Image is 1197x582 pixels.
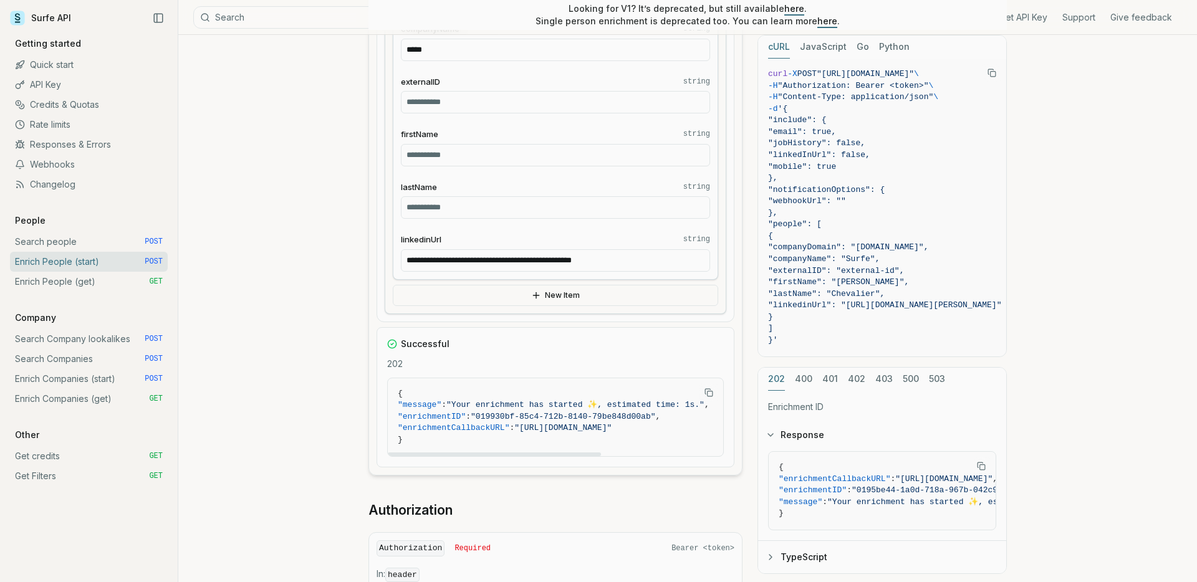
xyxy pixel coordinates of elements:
code: Authorization [377,540,445,557]
a: Enrich Companies (get) GET [10,389,168,409]
a: Give feedback [1110,11,1172,24]
a: here [817,16,837,26]
code: string [683,77,710,87]
span: "linkedinUrl": "[URL][DOMAIN_NAME][PERSON_NAME]" [768,300,1001,310]
span: { [768,231,773,241]
button: JavaScript [800,36,847,59]
p: Other [10,429,44,441]
button: Python [879,36,910,59]
a: Search Company lookalikes POST [10,329,168,349]
button: Copy Text [983,64,1001,82]
a: Search Companies POST [10,349,168,369]
span: ] [768,323,773,333]
span: "firstName": "[PERSON_NAME]", [768,277,909,287]
span: POST [145,334,163,344]
button: 401 [822,368,838,391]
span: Bearer <token> [671,543,734,553]
p: In: [377,568,734,581]
span: "Your enrichment has started ✨, estimated time: 2 seconds." [827,497,1119,507]
span: "[URL][DOMAIN_NAME]" [817,69,914,79]
span: POST [145,257,163,267]
span: "jobHistory": false, [768,138,865,148]
span: "webhookUrl": "" [768,196,846,206]
span: "Authorization: Bearer <token>" [778,81,929,90]
div: Response [758,451,1006,540]
span: GET [149,277,163,287]
span: : [822,497,827,507]
a: here [784,3,804,14]
a: Quick start [10,55,168,75]
span: GET [149,471,163,481]
span: GET [149,451,163,461]
a: Get credits GET [10,446,168,466]
a: Surfe API [10,9,71,27]
span: }, [768,173,778,183]
div: Successful [387,338,724,350]
span: -H [768,81,778,90]
button: Response [758,419,1006,451]
span: \ [928,81,933,90]
span: "[URL][DOMAIN_NAME]" [895,474,993,484]
span: -H [768,92,778,102]
span: "notificationOptions": { [768,185,885,194]
span: , [993,474,997,484]
button: 202 [768,368,785,391]
button: 500 [903,368,919,391]
span: }' [768,335,778,345]
span: } [768,312,773,322]
span: } [398,435,403,444]
code: string [683,129,710,139]
span: GET [149,394,163,404]
a: Get Filters GET [10,466,168,486]
span: Required [454,543,491,553]
button: Copy Text [699,383,718,402]
button: Collapse Sidebar [149,9,168,27]
p: Looking for V1? It’s deprecated, but still available . Single person enrichment is deprecated too... [536,2,840,27]
span: }, [768,208,778,217]
span: POST [145,237,163,247]
button: Go [857,36,869,59]
a: Webhooks [10,155,168,174]
span: "019930bf-85c4-712b-8140-79be848d00ab" [471,412,655,421]
a: Credits & Quotas [10,95,168,115]
span: "companyName": "Surfe", [768,254,880,264]
a: Enrich People (get) GET [10,272,168,292]
span: "include": { [768,115,827,125]
a: Responses & Errors [10,135,168,155]
span: "0195be44-1a0d-718a-967b-042c9d17ffd7" [852,485,1036,495]
a: API Key [10,75,168,95]
span: { [398,389,403,398]
button: Copy Text [972,457,991,475]
button: TypeScript [758,541,1006,573]
p: People [10,214,50,227]
span: "externalID": "external-id", [768,266,904,275]
button: 402 [848,368,865,391]
span: , [655,412,660,421]
a: Search people POST [10,232,168,252]
span: "companyDomain": "[DOMAIN_NAME]", [768,242,928,252]
button: cURL [768,36,790,59]
button: 403 [875,368,893,391]
span: } [779,508,784,518]
span: "enrichmentCallbackURL" [779,474,890,484]
button: New Item [393,285,718,306]
span: { [779,462,784,472]
span: : [509,423,514,432]
a: Authorization [368,502,453,519]
a: Support [1062,11,1095,24]
span: "enrichmentCallbackURL" [398,423,509,432]
code: header [385,568,420,582]
span: : [466,412,471,421]
code: string [683,182,710,192]
span: , [704,400,709,409]
span: "message" [398,400,441,409]
span: "[URL][DOMAIN_NAME]" [514,423,612,432]
button: 400 [795,368,812,391]
span: "linkedInUrl": false, [768,150,870,160]
span: POST [797,69,817,79]
a: Get API Key [999,11,1047,24]
a: Changelog [10,174,168,194]
span: \ [933,92,938,102]
p: 202 [387,358,724,370]
span: "enrichmentID" [779,485,847,495]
